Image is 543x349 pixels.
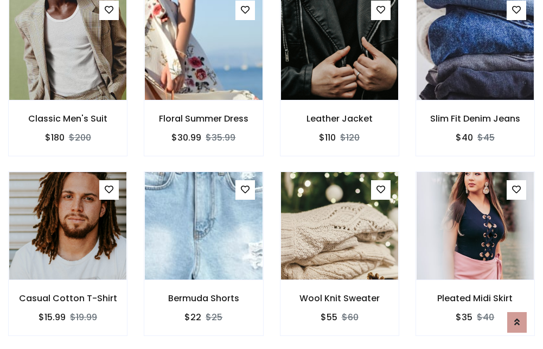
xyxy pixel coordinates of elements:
[39,312,66,322] h6: $15.99
[9,293,127,303] h6: Casual Cotton T-Shirt
[342,311,359,323] del: $60
[477,311,494,323] del: $40
[206,311,222,323] del: $25
[171,132,201,143] h6: $30.99
[477,131,495,144] del: $45
[280,293,399,303] h6: Wool Knit Sweater
[456,132,473,143] h6: $40
[321,312,337,322] h6: $55
[206,131,235,144] del: $35.99
[319,132,336,143] h6: $110
[69,131,91,144] del: $200
[416,113,534,124] h6: Slim Fit Denim Jeans
[9,113,127,124] h6: Classic Men's Suit
[184,312,201,322] h6: $22
[340,131,360,144] del: $120
[456,312,472,322] h6: $35
[70,311,97,323] del: $19.99
[416,293,534,303] h6: Pleated Midi Skirt
[280,113,399,124] h6: Leather Jacket
[45,132,65,143] h6: $180
[144,293,263,303] h6: Bermuda Shorts
[144,113,263,124] h6: Floral Summer Dress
